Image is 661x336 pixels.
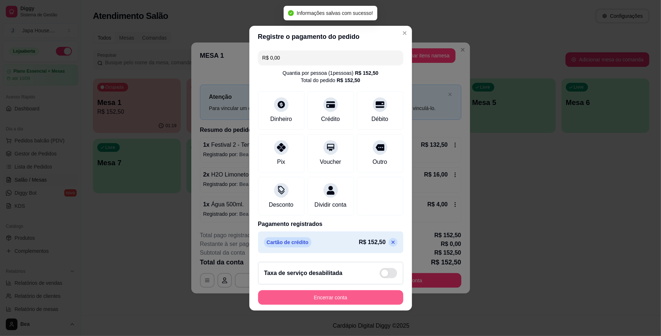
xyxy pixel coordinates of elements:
div: R$ 152,50 [337,77,360,84]
button: Encerrar conta [258,290,403,305]
div: Dinheiro [270,115,292,124]
div: Total do pedido [301,77,360,84]
p: R$ 152,50 [359,238,386,247]
div: Quantia por pessoa ( 1 pessoas) [283,69,379,77]
h2: Taxa de serviço desabilitada [264,269,343,278]
div: Outro [372,158,387,166]
input: Ex.: hambúrguer de cordeiro [262,50,399,65]
div: Dividir conta [314,201,346,209]
div: Crédito [321,115,340,124]
div: Débito [371,115,388,124]
div: Desconto [269,201,294,209]
span: check-circle [288,10,294,16]
div: Pix [277,158,285,166]
p: Pagamento registrados [258,220,403,228]
div: Voucher [320,158,341,166]
button: Close [399,27,411,39]
div: R$ 152,50 [355,69,379,77]
header: Registre o pagamento do pedido [249,26,412,48]
p: Cartão de crédito [264,237,311,247]
span: Informações salvas com sucesso! [297,10,373,16]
